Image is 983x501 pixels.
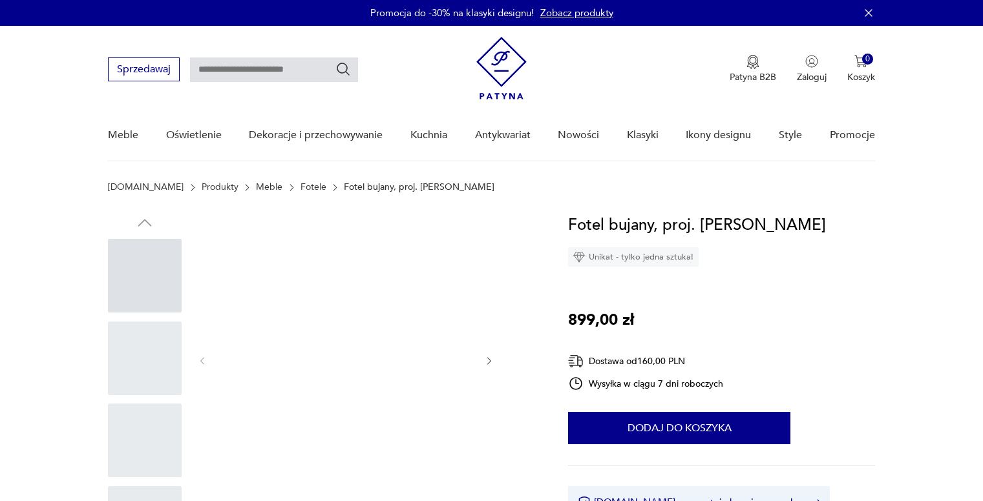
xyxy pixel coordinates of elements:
div: Dostawa od 160,00 PLN [568,353,723,369]
p: Zaloguj [797,71,827,83]
img: Ikonka użytkownika [805,55,818,68]
div: Unikat - tylko jedna sztuka! [568,247,699,267]
p: Koszyk [847,71,875,83]
a: Style [779,110,802,160]
p: Patyna B2B [730,71,776,83]
p: 899,00 zł [568,308,634,332]
h1: Fotel bujany, proj. [PERSON_NAME] [568,213,826,238]
img: Ikona medalu [746,55,759,69]
button: Zaloguj [797,55,827,83]
button: Szukaj [335,61,351,77]
a: Ikony designu [686,110,751,160]
a: Kuchnia [410,110,447,160]
a: Zobacz produkty [540,6,613,19]
button: Sprzedawaj [108,57,180,81]
button: 0Koszyk [847,55,875,83]
img: Patyna - sklep z meblami i dekoracjami vintage [476,37,527,99]
p: Fotel bujany, proj. [PERSON_NAME] [344,182,494,192]
div: 0 [862,54,873,65]
a: Fotele [301,182,326,192]
img: Ikona koszyka [854,55,867,68]
a: Dekoracje i przechowywanie [249,110,383,160]
a: Antykwariat [475,110,531,160]
a: Sprzedawaj [108,66,180,75]
img: Ikona dostawy [568,353,584,369]
a: [DOMAIN_NAME] [108,182,184,192]
a: Meble [256,182,282,192]
div: Wysyłka w ciągu 7 dni roboczych [568,376,723,391]
button: Patyna B2B [730,55,776,83]
button: Dodaj do koszyka [568,412,790,444]
p: Promocja do -30% na klasyki designu! [370,6,534,19]
a: Ikona medaluPatyna B2B [730,55,776,83]
a: Meble [108,110,138,160]
a: Promocje [830,110,875,160]
a: Klasyki [627,110,659,160]
img: Ikona diamentu [573,251,585,263]
a: Produkty [202,182,238,192]
a: Oświetlenie [166,110,222,160]
a: Nowości [558,110,599,160]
